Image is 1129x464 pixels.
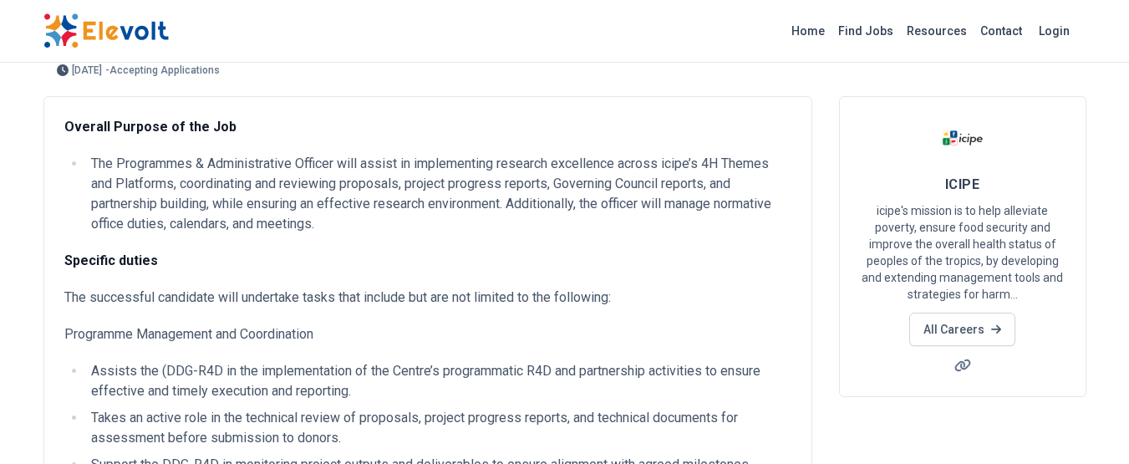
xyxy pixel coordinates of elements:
iframe: Chat Widget [1045,384,1129,464]
p: - Accepting Applications [105,65,220,75]
span: ICIPE [945,176,979,192]
p: icipe's mission is to help alleviate poverty, ensure food security and improve the overall health... [860,202,1065,303]
a: Contact [974,18,1029,44]
img: Elevolt [43,13,169,48]
p: The successful candidate will undertake tasks that include but are not limited to the following: [64,288,791,308]
li: Assists the (DDG-R4D in the implementation of the Centre’s programmatic R4D and partnership activ... [86,361,791,401]
span: [DATE] [72,65,102,75]
li: The Programmes & Administrative Officer will assist in implementing research excellence across ic... [86,154,791,234]
a: Find Jobs [831,18,900,44]
strong: Overall Purpose of the Job [64,119,236,135]
a: Login [1029,14,1080,48]
p: Programme Management and Coordination [64,324,791,344]
li: Takes an active role in the technical review of proposals, project progress reports, and technica... [86,408,791,448]
a: All Careers [909,313,1015,346]
img: ICIPE [942,117,984,159]
a: Resources [900,18,974,44]
strong: Specific duties [64,252,158,268]
a: Home [785,18,831,44]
